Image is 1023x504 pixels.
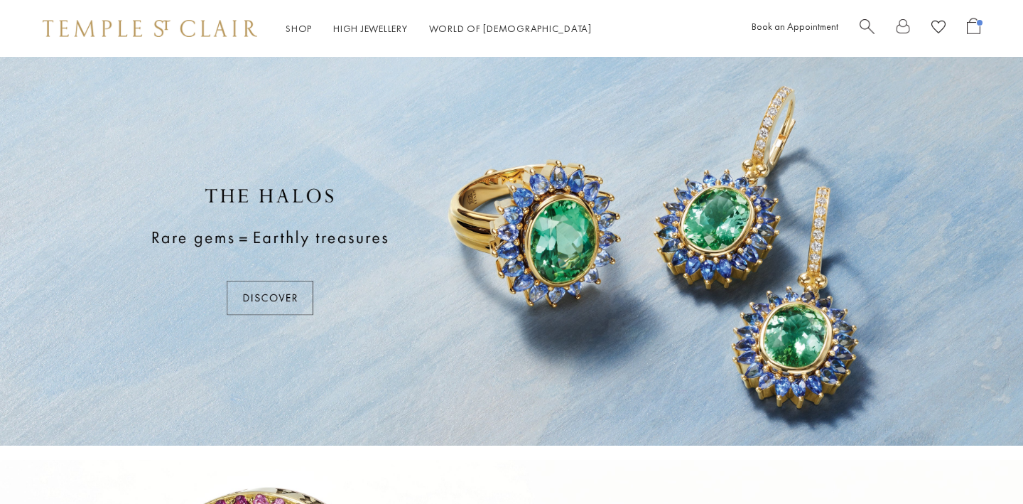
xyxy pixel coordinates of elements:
a: ShopShop [286,22,312,35]
nav: Main navigation [286,20,592,38]
a: View Wishlist [931,18,946,40]
a: Open Shopping Bag [967,18,980,40]
iframe: Gorgias live chat messenger [952,437,1009,490]
a: Search [860,18,875,40]
a: High JewelleryHigh Jewellery [333,22,408,35]
a: Book an Appointment [752,20,838,33]
img: Temple St. Clair [43,20,257,37]
a: World of [DEMOGRAPHIC_DATA]World of [DEMOGRAPHIC_DATA] [429,22,592,35]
